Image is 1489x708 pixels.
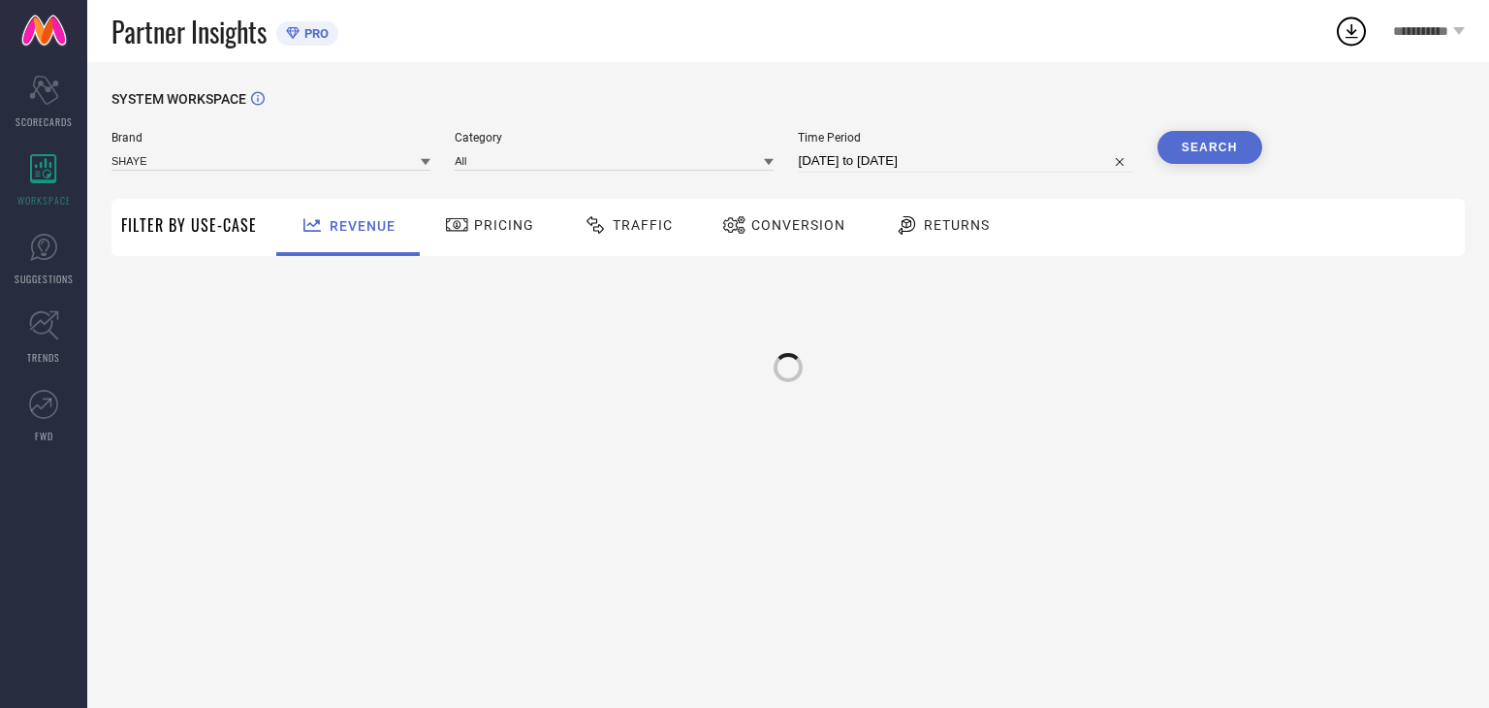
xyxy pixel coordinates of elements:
[474,217,534,233] span: Pricing
[111,131,430,145] span: Brand
[15,272,74,286] span: SUGGESTIONS
[798,149,1132,173] input: Select time period
[16,114,73,129] span: SCORECARDS
[27,350,60,365] span: TRENDS
[455,131,774,145] span: Category
[924,217,990,233] span: Returns
[121,213,257,237] span: Filter By Use-Case
[751,217,845,233] span: Conversion
[1157,131,1262,164] button: Search
[330,218,396,234] span: Revenue
[17,193,71,208] span: WORKSPACE
[111,91,246,107] span: SYSTEM WORKSPACE
[35,429,53,443] span: FWD
[613,217,673,233] span: Traffic
[300,26,329,41] span: PRO
[1334,14,1369,48] div: Open download list
[798,131,1132,145] span: Time Period
[111,12,267,51] span: Partner Insights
